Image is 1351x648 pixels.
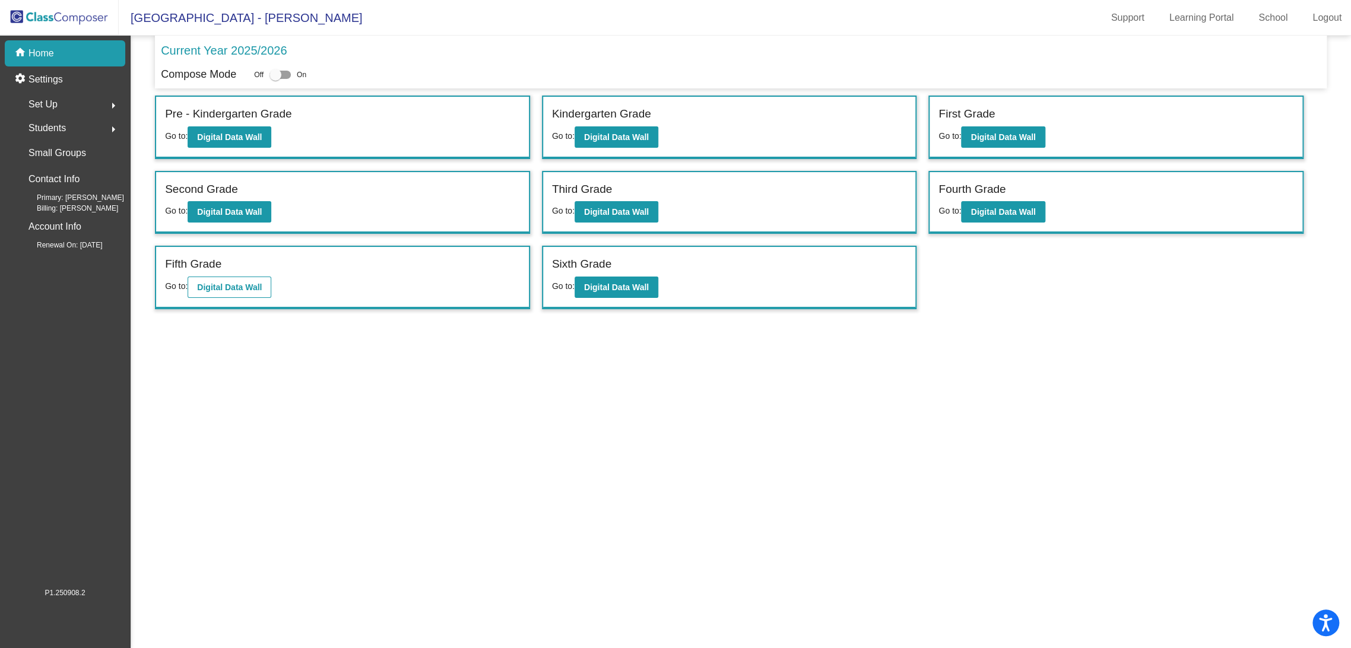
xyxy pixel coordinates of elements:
a: Learning Portal [1160,8,1244,27]
b: Digital Data Wall [584,132,649,142]
p: Compose Mode [161,66,236,82]
span: Students [28,120,66,136]
label: Kindergarten Grade [552,106,651,123]
b: Digital Data Wall [197,282,262,292]
span: On [297,69,306,80]
span: Go to: [552,281,575,291]
mat-icon: arrow_right [106,122,120,136]
b: Digital Data Wall [197,207,262,217]
b: Digital Data Wall [197,132,262,142]
p: Small Groups [28,145,86,161]
label: Sixth Grade [552,256,611,273]
span: Go to: [938,206,961,215]
p: Home [28,46,54,61]
label: Fifth Grade [165,256,221,273]
p: Current Year 2025/2026 [161,42,287,59]
mat-icon: arrow_right [106,99,120,113]
mat-icon: home [14,46,28,61]
span: Billing: [PERSON_NAME] [18,203,118,214]
b: Digital Data Wall [584,282,649,292]
p: Account Info [28,218,81,235]
span: Go to: [165,131,188,141]
a: Logout [1303,8,1351,27]
span: Off [254,69,264,80]
label: First Grade [938,106,995,123]
button: Digital Data Wall [188,277,271,298]
button: Digital Data Wall [188,201,271,223]
span: Go to: [938,131,961,141]
span: [GEOGRAPHIC_DATA] - [PERSON_NAME] [119,8,362,27]
span: Primary: [PERSON_NAME] [18,192,124,203]
b: Digital Data Wall [971,132,1035,142]
p: Settings [28,72,63,87]
span: Go to: [165,206,188,215]
button: Digital Data Wall [575,277,658,298]
label: Third Grade [552,181,612,198]
a: School [1249,8,1297,27]
label: Second Grade [165,181,238,198]
b: Digital Data Wall [584,207,649,217]
label: Pre - Kindergarten Grade [165,106,291,123]
button: Digital Data Wall [188,126,271,148]
p: Contact Info [28,171,80,188]
span: Renewal On: [DATE] [18,240,102,250]
label: Fourth Grade [938,181,1006,198]
button: Digital Data Wall [961,126,1045,148]
button: Digital Data Wall [961,201,1045,223]
span: Go to: [552,206,575,215]
span: Go to: [552,131,575,141]
b: Digital Data Wall [971,207,1035,217]
span: Set Up [28,96,58,113]
button: Digital Data Wall [575,126,658,148]
mat-icon: settings [14,72,28,87]
span: Go to: [165,281,188,291]
a: Support [1102,8,1154,27]
button: Digital Data Wall [575,201,658,223]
